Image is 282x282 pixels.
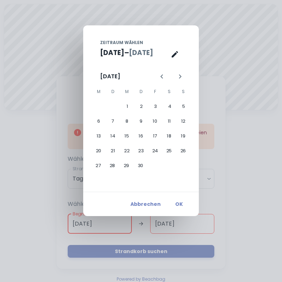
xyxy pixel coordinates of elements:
[120,114,134,128] button: 8
[92,85,105,99] span: Montag
[92,129,106,143] button: 13
[177,85,190,99] span: Sonntag
[106,85,119,99] span: Dienstag
[168,198,190,210] button: OK
[134,114,148,128] button: 9
[121,85,133,99] span: Mittwoch
[134,144,148,158] button: 23
[106,114,120,128] button: 7
[163,85,176,99] span: Samstag
[92,144,106,158] button: 20
[106,129,120,143] button: 14
[134,159,148,173] button: 30
[105,159,119,173] button: 28
[168,47,182,61] button: Kalenderansicht ist geöffnet, zur Texteingabeansicht wechseln
[91,159,105,173] button: 27
[120,144,134,158] button: 22
[148,114,162,128] button: 10
[120,99,134,114] button: 1
[106,144,120,158] button: 21
[134,99,148,114] button: 2
[135,85,147,99] span: Donnerstag
[176,129,190,143] button: 19
[100,48,124,58] button: [DATE]
[163,99,177,114] button: 4
[162,114,176,128] button: 11
[162,144,176,158] button: 25
[128,198,164,210] button: Abbrechen
[120,129,134,143] button: 15
[177,99,191,114] button: 5
[148,144,162,158] button: 24
[174,70,186,82] button: Nächster Monat
[129,48,153,58] button: [DATE]
[176,114,190,128] button: 12
[100,39,143,46] span: Zeitraum wählen
[176,144,190,158] button: 26
[162,129,176,143] button: 18
[100,72,120,81] div: [DATE]
[148,129,162,143] button: 17
[124,48,129,58] h5: –
[148,99,163,114] button: 3
[149,85,161,99] span: Freitag
[134,129,148,143] button: 16
[156,70,168,82] button: Letzter Monat
[92,114,106,128] button: 6
[119,159,134,173] button: 29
